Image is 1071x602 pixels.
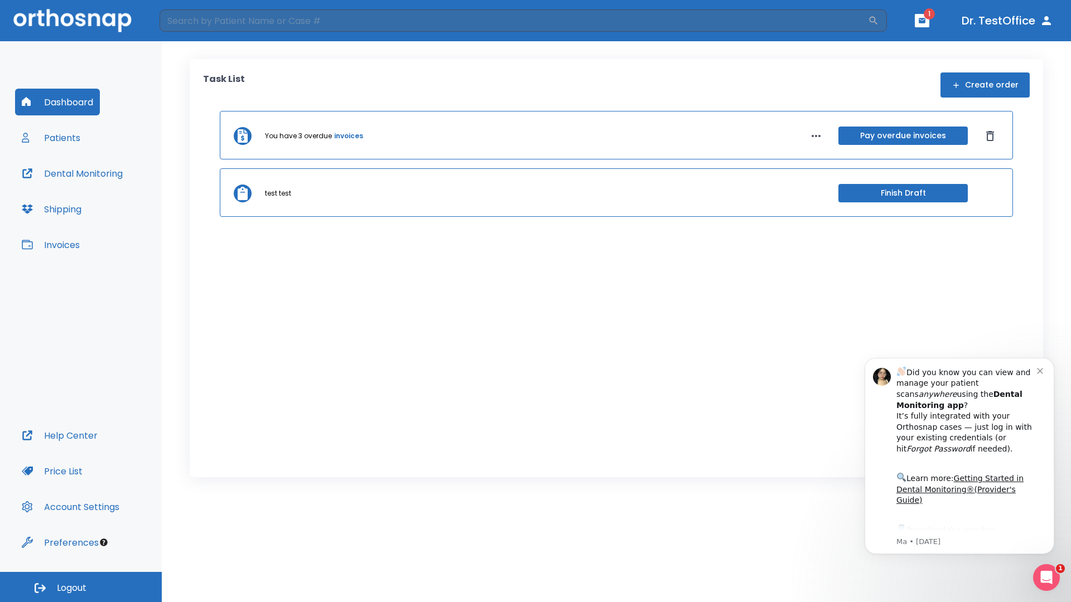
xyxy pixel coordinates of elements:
[981,127,999,145] button: Dismiss
[160,9,868,32] input: Search by Patient Name or Case #
[1056,564,1065,573] span: 1
[15,160,129,187] button: Dental Monitoring
[15,196,88,222] button: Shipping
[15,493,126,520] button: Account Settings
[924,8,935,20] span: 1
[15,231,86,258] button: Invoices
[838,127,968,145] button: Pay overdue invoices
[334,131,363,141] a: invoices
[57,582,86,594] span: Logout
[15,89,100,115] button: Dashboard
[99,537,109,547] div: Tooltip anchor
[1033,564,1060,591] iframe: Intercom live chat
[15,124,87,151] button: Patients
[13,9,132,32] img: Orthosnap
[838,184,968,202] button: Finish Draft
[15,529,105,556] button: Preferences
[957,11,1058,31] button: Dr. TestOffice
[15,458,89,484] button: Price List
[848,344,1071,596] iframe: Intercom notifications message
[203,72,245,98] p: Task List
[265,131,332,141] p: You have 3 overdue
[265,188,291,198] p: test test
[15,422,104,449] button: Help Center
[940,72,1030,98] button: Create order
